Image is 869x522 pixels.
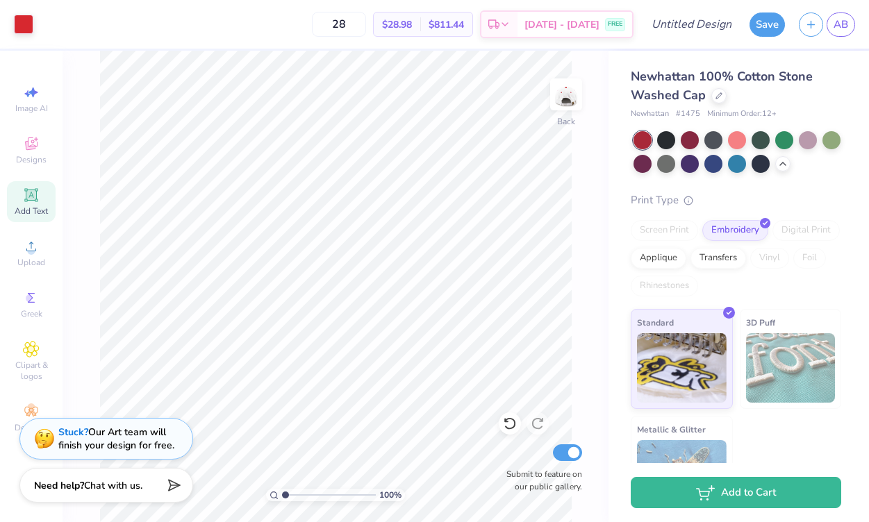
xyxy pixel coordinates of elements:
[15,103,48,114] span: Image AI
[382,17,412,32] span: $28.98
[637,440,727,510] img: Metallic & Glitter
[793,248,826,269] div: Foil
[379,489,402,501] span: 100 %
[637,333,727,403] img: Standard
[631,477,841,508] button: Add to Cart
[827,12,855,37] a: AB
[15,205,48,217] span: Add Text
[631,192,841,208] div: Print Type
[499,468,582,493] label: Submit to feature on our public gallery.
[17,257,45,268] span: Upload
[84,479,142,492] span: Chat with us.
[608,19,622,29] span: FREE
[312,12,366,37] input: – –
[15,422,48,433] span: Decorate
[750,248,789,269] div: Vinyl
[557,115,575,128] div: Back
[631,220,698,241] div: Screen Print
[637,422,706,437] span: Metallic & Glitter
[702,220,768,241] div: Embroidery
[7,360,56,382] span: Clipart & logos
[834,17,848,33] span: AB
[690,248,746,269] div: Transfers
[524,17,599,32] span: [DATE] - [DATE]
[631,248,686,269] div: Applique
[637,315,674,330] span: Standard
[631,276,698,296] div: Rhinestones
[552,81,580,108] img: Back
[746,333,836,403] img: 3D Puff
[640,10,743,38] input: Untitled Design
[58,426,88,439] strong: Stuck?
[34,479,84,492] strong: Need help?
[429,17,464,32] span: $811.44
[21,308,42,319] span: Greek
[746,315,775,330] span: 3D Puff
[707,108,777,120] span: Minimum Order: 12 +
[631,68,813,103] span: Newhattan 100% Cotton Stone Washed Cap
[750,12,785,37] button: Save
[772,220,840,241] div: Digital Print
[676,108,700,120] span: # 1475
[16,154,47,165] span: Designs
[631,108,669,120] span: Newhattan
[58,426,174,452] div: Our Art team will finish your design for free.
